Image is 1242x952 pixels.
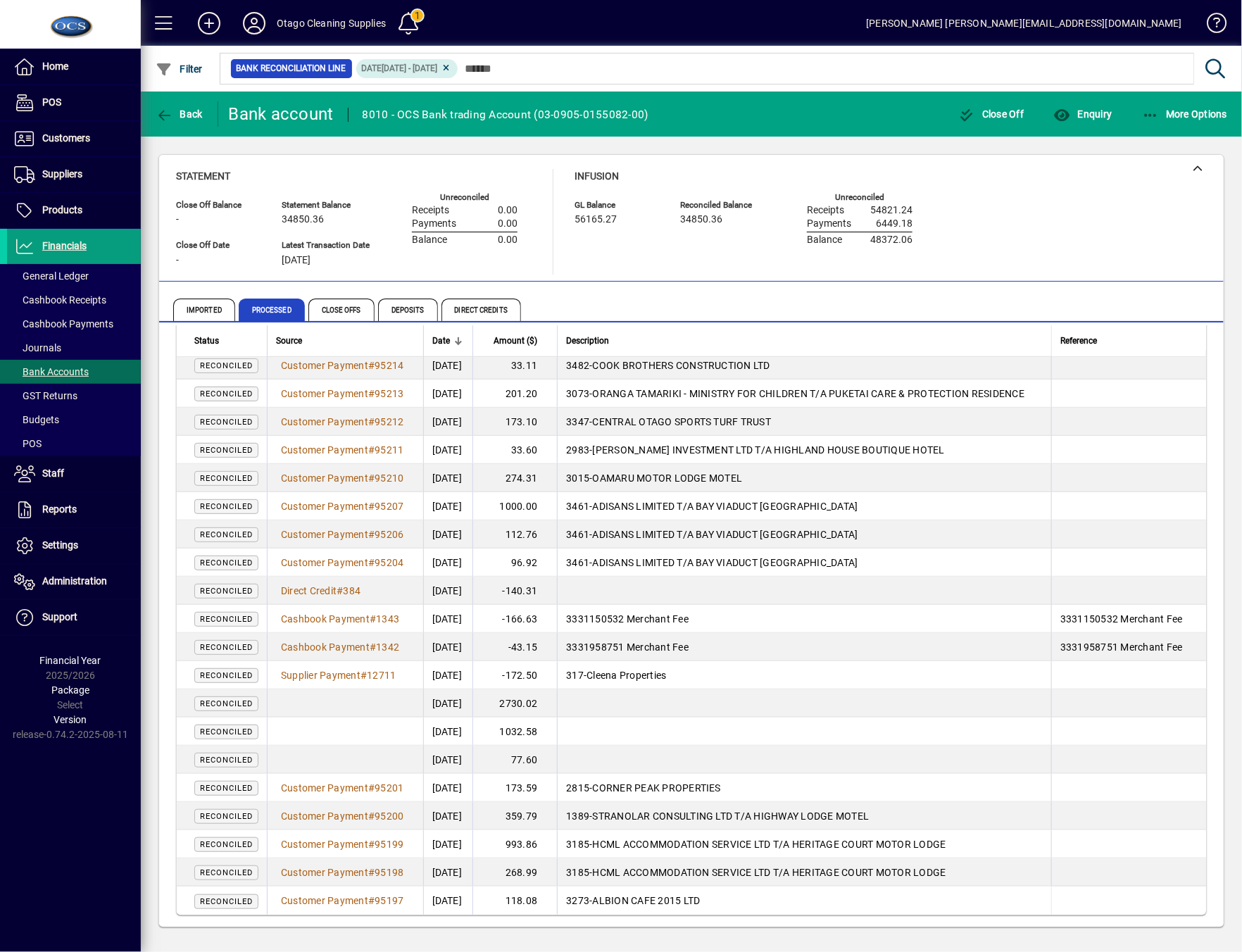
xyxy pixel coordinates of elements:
span: 2983 [566,444,589,456]
a: Customer Payment#95207 [276,499,409,514]
span: # [368,782,375,794]
span: - [589,472,592,484]
span: Journals [14,342,61,353]
td: [DATE] [423,689,473,718]
span: Bank Reconciliation Line [237,61,346,75]
a: Knowledge Base [1196,3,1224,49]
span: ADISANS LIMITED T/A BAY VIADUCT [GEOGRAPHIC_DATA] [593,557,858,568]
span: 95211 [375,444,403,456]
span: - [589,501,592,512]
span: Bank Accounts [14,366,89,377]
a: Customer Payment#95204 [276,555,409,570]
span: Reconciled [200,643,253,652]
span: STRANOLAR CONSULTING LTD T/A HIGHWAY LODGE MOTEL [593,810,870,822]
label: Unreconciled [835,193,884,202]
span: Cashbook Payments [14,318,113,330]
a: Home [7,49,141,84]
td: [DATE] [423,492,473,520]
span: - [589,388,592,399]
div: Otago Cleaning Supplies [277,12,386,35]
span: 95199 [375,839,403,850]
span: - [589,360,592,371]
td: 1032.58 [472,718,557,746]
span: Financial Year [40,655,101,666]
td: 359.79 [472,802,557,830]
td: 118.08 [472,887,557,915]
td: 96.92 [472,549,557,577]
span: - [589,782,592,794]
td: 173.59 [472,774,557,802]
td: [DATE] [423,633,473,661]
td: 2730.02 [472,689,557,718]
span: - [589,839,592,850]
td: [DATE] [423,436,473,464]
span: Customer Payment [281,839,368,850]
span: - [589,895,592,906]
a: Customer Payment#95198 [276,865,409,880]
a: Customer Payment#95197 [276,893,409,908]
span: # [370,641,376,653]
a: Settings [7,528,141,563]
span: Customer Payment [281,501,368,512]
a: Customer Payment#95211 [276,442,409,458]
div: Reference [1060,333,1188,349]
span: Filter [156,63,203,75]
span: 3482 [566,360,589,371]
span: # [368,472,375,484]
div: Amount ($) [482,333,550,349]
span: Payments [807,218,851,230]
span: Reconciled [200,418,253,427]
span: 3073 [566,388,589,399]
span: Imported [173,299,235,321]
a: Cashbook Payments [7,312,141,336]
span: # [368,895,375,906]
span: - [589,529,592,540]
td: [DATE] [423,520,473,549]
span: Home [42,61,68,72]
span: Customer Payment [281,444,368,456]
span: Reconciled [200,868,253,877]
span: 384 [344,585,361,596]
td: [DATE] [423,774,473,802]
a: Reports [7,492,141,527]
span: GL Balance [575,201,659,210]
span: ALBION CAFE 2015 LTD [593,895,701,906]
span: CENTRAL OTAGO SPORTS TURF TRUST [593,416,772,427]
span: - [584,670,586,681]
span: OAMARU MOTOR LODGE MOTEL [593,472,743,484]
a: Cashbook Receipts [7,288,141,312]
td: 173.10 [472,408,557,436]
span: - [589,416,592,427]
td: [DATE] [423,887,473,915]
span: 56165.27 [575,214,617,225]
span: Description [566,333,609,349]
span: Reconciled [200,361,253,370]
span: # [337,585,343,596]
span: Reconciled [200,840,253,849]
app-page-header-button: Back [141,101,218,127]
span: Cashbook Receipts [14,294,106,306]
span: More Options [1142,108,1228,120]
a: POS [7,432,141,456]
span: 95198 [375,867,403,878]
td: 33.60 [472,436,557,464]
span: Reconciled [200,727,253,737]
div: Source [276,333,415,349]
span: 2815 [566,782,589,794]
span: 3331958751 Merchant Fee [566,641,689,653]
td: 112.76 [472,520,557,549]
span: Reconciled [200,699,253,708]
span: Reconciled [200,615,253,624]
span: 3185 [566,839,589,850]
span: - [589,444,592,456]
span: ORANGA TAMARIKI - MINISTRY FOR CHILDREN T/A PUKETAI CARE & PROTECTION RESIDENCE [593,388,1025,399]
span: - [589,810,592,822]
td: [DATE] [423,830,473,858]
span: Receipts [807,205,844,216]
span: # [368,867,375,878]
div: Date [432,333,465,349]
span: Close Off [958,108,1024,120]
a: Staff [7,456,141,491]
td: 201.20 [472,380,557,408]
a: Direct Credit#384 [276,583,365,599]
